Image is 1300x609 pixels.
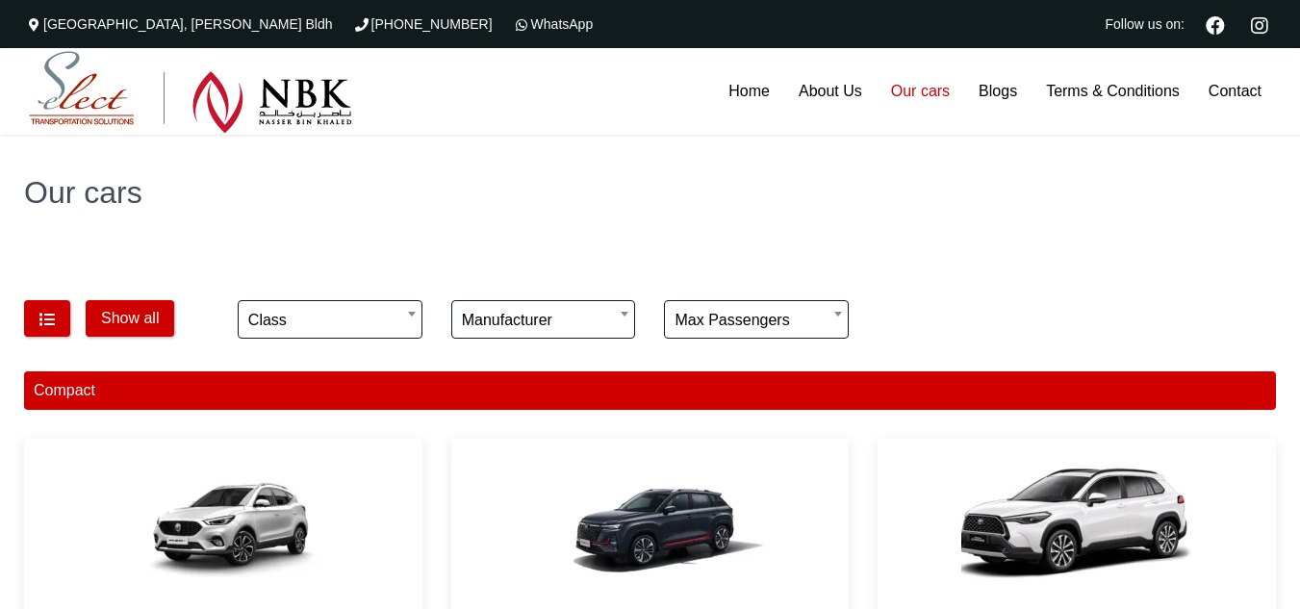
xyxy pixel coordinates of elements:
span: Manufacturer [462,301,625,340]
a: Terms & Conditions [1032,48,1194,135]
span: Class [248,301,412,340]
a: Blogs [964,48,1032,135]
h1: Our cars [24,177,1276,208]
img: MG ZS or similar [108,453,339,597]
img: Toyota COROLLA CROSS or similar [961,453,1192,597]
span: Class [238,300,422,339]
div: Compact [24,371,1276,410]
a: Instagram [1242,13,1276,35]
a: About Us [784,48,877,135]
button: Show all [86,300,174,337]
a: Contact [1194,48,1276,135]
img: Select Rent a Car [29,51,352,134]
a: Our cars [877,48,964,135]
a: Home [714,48,784,135]
a: Facebook [1198,13,1233,35]
a: [PHONE_NUMBER] [352,16,493,32]
img: Changan CS35 or similar [534,453,765,597]
span: Max passengers [675,301,838,340]
span: Manufacturer [451,300,636,339]
span: Max passengers [664,300,849,339]
a: WhatsApp [512,16,594,32]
